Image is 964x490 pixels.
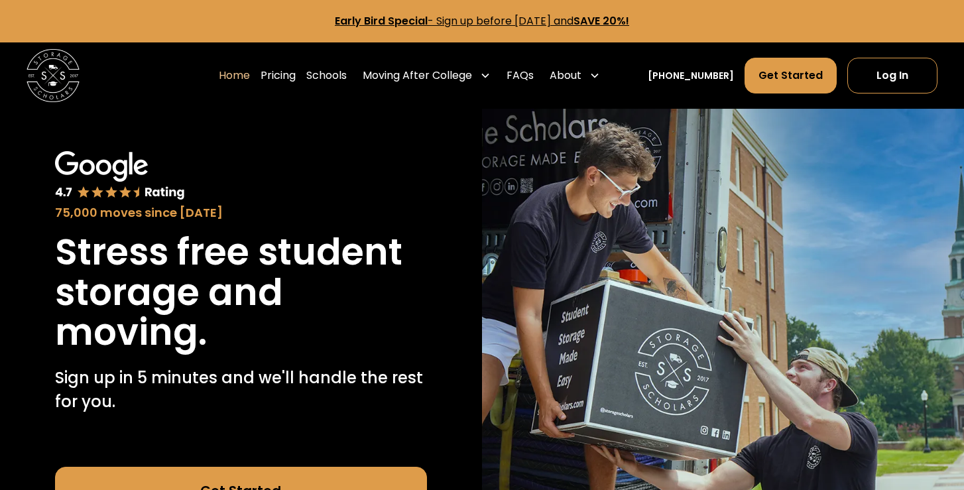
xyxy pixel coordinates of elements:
[573,13,629,29] strong: SAVE 20%!
[335,13,629,29] a: Early Bird Special- Sign up before [DATE] andSAVE 20%!
[745,58,837,93] a: Get Started
[648,69,734,83] a: [PHONE_NUMBER]
[507,57,534,94] a: FAQs
[363,68,472,84] div: Moving After College
[357,57,496,94] div: Moving After College
[55,151,185,201] img: Google 4.7 star rating
[550,68,581,84] div: About
[55,232,427,353] h1: Stress free student storage and moving.
[306,57,347,94] a: Schools
[27,49,80,102] a: home
[219,57,250,94] a: Home
[261,57,296,94] a: Pricing
[55,204,427,221] div: 75,000 moves since [DATE]
[335,13,428,29] strong: Early Bird Special
[55,366,427,414] p: Sign up in 5 minutes and we'll handle the rest for you.
[544,57,605,94] div: About
[27,49,80,102] img: Storage Scholars main logo
[847,58,937,93] a: Log In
